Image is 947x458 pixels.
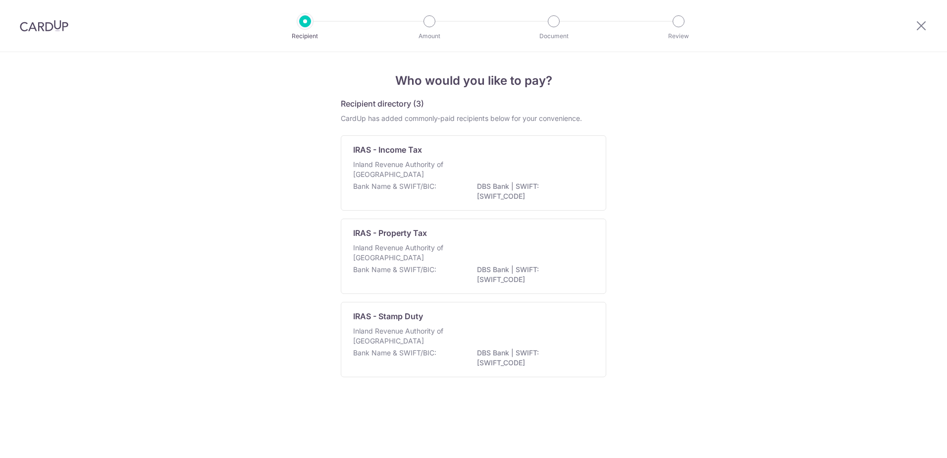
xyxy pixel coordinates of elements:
div: CardUp has added commonly-paid recipients below for your convenience. [341,114,606,123]
p: Inland Revenue Authority of [GEOGRAPHIC_DATA] [353,326,458,346]
p: Bank Name & SWIFT/BIC: [353,181,436,191]
img: CardUp [20,20,68,32]
p: Inland Revenue Authority of [GEOGRAPHIC_DATA] [353,160,458,179]
p: Review [642,31,715,41]
p: Recipient [268,31,342,41]
h4: Who would you like to pay? [341,72,606,90]
p: IRAS - Stamp Duty [353,310,423,322]
p: DBS Bank | SWIFT: [SWIFT_CODE] [477,348,588,368]
p: IRAS - Property Tax [353,227,427,239]
p: Bank Name & SWIFT/BIC: [353,265,436,275]
h5: Recipient directory (3) [341,98,424,110]
p: IRAS - Income Tax [353,144,422,156]
p: Bank Name & SWIFT/BIC: [353,348,436,358]
p: DBS Bank | SWIFT: [SWIFT_CODE] [477,181,588,201]
p: Document [517,31,590,41]
p: Inland Revenue Authority of [GEOGRAPHIC_DATA] [353,243,458,263]
p: DBS Bank | SWIFT: [SWIFT_CODE] [477,265,588,285]
iframe: Opens a widget where you can find more information [884,428,937,453]
p: Amount [393,31,466,41]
